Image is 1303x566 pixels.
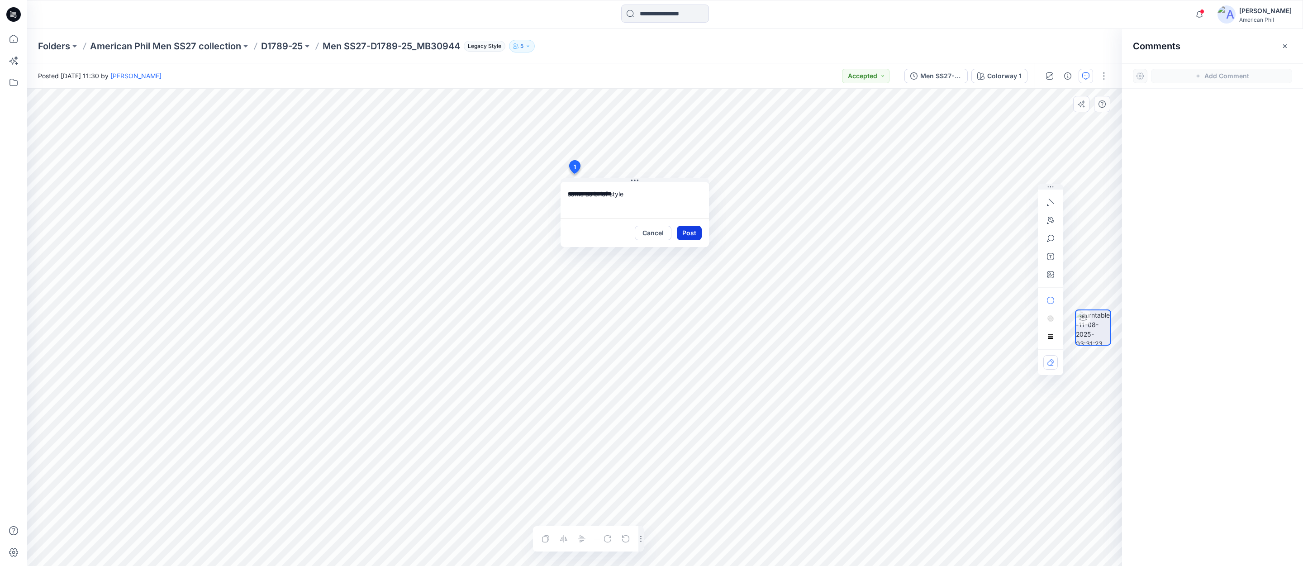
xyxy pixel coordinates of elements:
[987,71,1022,81] div: Colorway 1
[920,71,962,81] div: Men SS27-D1789-25_MB30944
[323,40,460,52] p: Men SS27-D1789-25_MB30944
[38,71,162,81] span: Posted [DATE] 11:30 by
[1060,69,1075,83] button: Details
[574,163,576,171] span: 1
[460,40,505,52] button: Legacy Style
[90,40,241,52] a: American Phil Men SS27 collection
[509,40,535,52] button: 5
[1133,41,1180,52] h2: Comments
[1239,5,1292,16] div: [PERSON_NAME]
[971,69,1027,83] button: Colorway 1
[464,41,505,52] span: Legacy Style
[1151,69,1292,83] button: Add Comment
[1217,5,1236,24] img: avatar
[635,226,671,240] button: Cancel
[261,40,303,52] a: D1789-25
[520,41,523,51] p: 5
[904,69,968,83] button: Men SS27-D1789-25_MB30944
[38,40,70,52] a: Folders
[110,72,162,80] a: [PERSON_NAME]
[1076,310,1110,345] img: turntable-11-08-2025-03:31:23
[677,226,702,240] button: Post
[1239,16,1292,23] div: American Phil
